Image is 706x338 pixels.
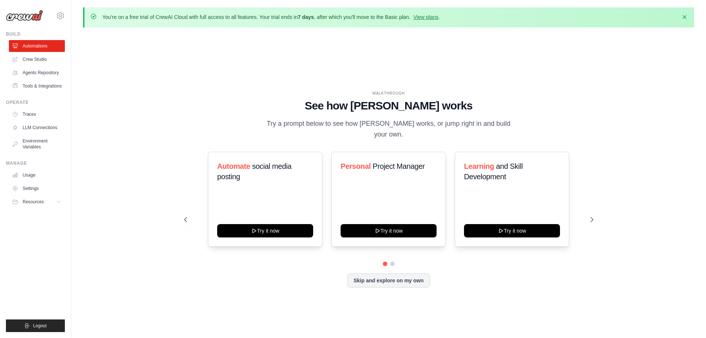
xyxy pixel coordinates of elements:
[464,162,494,170] span: Learning
[184,91,593,96] div: WALKTHROUGH
[9,169,65,181] a: Usage
[264,118,513,140] p: Try a prompt below to see how [PERSON_NAME] works, or jump right in and build your own.
[9,108,65,120] a: Traces
[184,99,593,112] h1: See how [PERSON_NAME] works
[6,10,43,21] img: Logo
[9,183,65,194] a: Settings
[341,162,371,170] span: Personal
[341,224,437,237] button: Try it now
[6,31,65,37] div: Build
[9,122,65,134] a: LLM Connections
[6,319,65,332] button: Logout
[217,162,292,181] span: social media posting
[372,162,425,170] span: Project Manager
[9,196,65,208] button: Resources
[102,13,440,21] p: You're on a free trial of CrewAI Cloud with full access to all features. Your trial ends in , aft...
[33,323,47,329] span: Logout
[9,135,65,153] a: Environment Variables
[9,40,65,52] a: Automations
[9,67,65,79] a: Agents Repository
[23,199,44,205] span: Resources
[6,160,65,166] div: Manage
[9,80,65,92] a: Tools & Integrations
[9,53,65,65] a: Crew Studio
[217,162,250,170] span: Automate
[464,224,560,237] button: Try it now
[413,14,438,20] a: View plans
[347,273,430,288] button: Skip and explore on my own
[217,224,313,237] button: Try it now
[298,14,314,20] strong: 7 days
[6,99,65,105] div: Operate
